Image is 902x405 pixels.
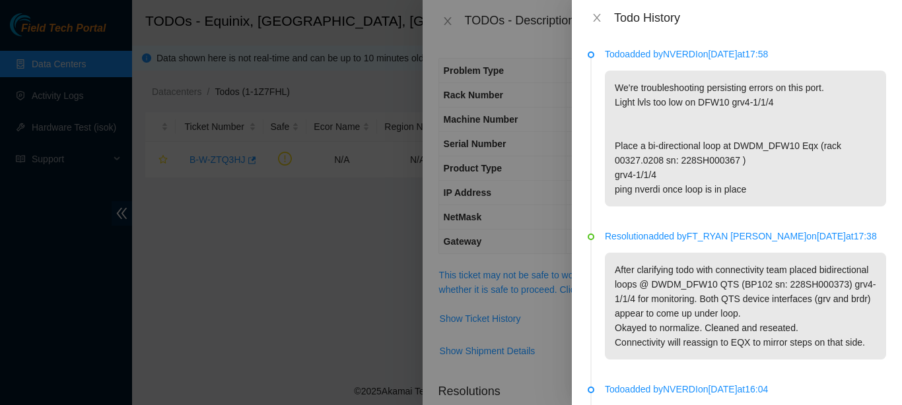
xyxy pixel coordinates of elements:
span: close [592,13,602,23]
p: We're troubleshooting persisting errors on this port. Light lvls too low on DFW10 grv4-1/1/4 Plac... [605,71,886,206]
p: Todo added by NVERDI on [DATE] at 16:04 [605,382,886,396]
button: Close [588,12,606,24]
div: Todo History [614,11,886,25]
p: Todo added by NVERDI on [DATE] at 17:58 [605,47,886,61]
p: After clarifying todo with connectivity team placed bidirectional loops @ DWDM_DFW10 QTS (BP102 s... [605,253,886,359]
p: Resolution added by FT_RYAN [PERSON_NAME] on [DATE] at 17:38 [605,229,886,243]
